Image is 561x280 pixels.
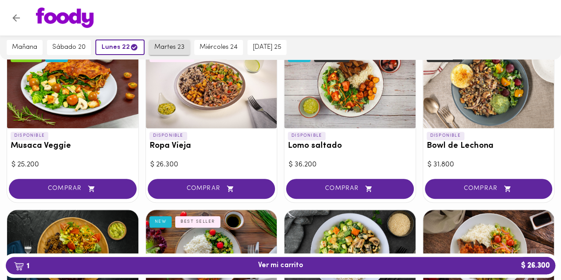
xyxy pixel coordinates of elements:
h3: Bowl de Lechona [427,142,551,151]
h3: Musaca Veggie [11,142,135,151]
p: DISPONIBLE [288,132,326,140]
p: DISPONIBLE [427,132,464,140]
img: logo.png [36,8,94,28]
span: miércoles 24 [200,43,238,51]
button: COMPRAR [425,179,553,199]
div: $ 31.800 [428,160,550,170]
button: sábado 20 [47,40,91,55]
h3: Ropa Vieja [149,142,274,151]
button: 1Ver mi carrito$ 26.300 [6,257,555,274]
h3: Lomo saltado [288,142,412,151]
div: Lomo saltado [284,44,416,128]
button: COMPRAR [286,179,414,199]
div: Bowl de Lechona [423,44,554,128]
img: cart.png [14,262,24,271]
button: lunes 22 [95,39,145,55]
span: COMPRAR [159,185,264,193]
button: Volver [5,7,27,29]
button: martes 23 [149,40,190,55]
div: Ropa Vieja [146,44,277,128]
button: [DATE] 25 [247,40,286,55]
span: Ver mi carrito [258,261,303,270]
b: 1 [8,260,35,272]
div: Musaca Veggie [7,44,138,128]
div: NEW [149,216,172,228]
p: DISPONIBLE [149,132,187,140]
span: lunes 22 [102,43,138,51]
span: mañana [12,43,37,51]
button: COMPRAR [148,179,275,199]
div: BEST SELLER [175,216,220,228]
div: $ 26.300 [150,160,273,170]
button: miércoles 24 [194,40,243,55]
span: martes 23 [154,43,184,51]
span: sábado 20 [52,43,86,51]
p: DISPONIBLE [11,132,48,140]
button: COMPRAR [9,179,137,199]
div: $ 36.200 [289,160,411,170]
span: COMPRAR [436,185,541,193]
button: mañana [7,40,43,55]
iframe: Messagebird Livechat Widget [510,229,552,271]
div: $ 25.200 [12,160,134,170]
span: COMPRAR [20,185,126,193]
span: COMPRAR [297,185,403,193]
span: [DATE] 25 [253,43,281,51]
